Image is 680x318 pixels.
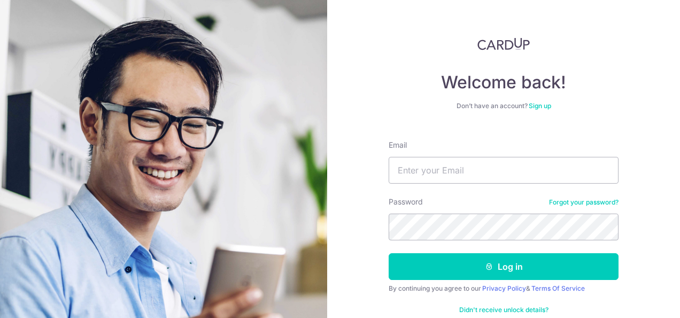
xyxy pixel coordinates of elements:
[389,157,619,184] input: Enter your Email
[529,102,551,110] a: Sign up
[389,196,423,207] label: Password
[459,306,548,314] a: Didn't receive unlock details?
[389,72,619,93] h4: Welcome back!
[389,253,619,280] button: Log in
[531,284,585,292] a: Terms Of Service
[482,284,526,292] a: Privacy Policy
[389,140,407,150] label: Email
[549,198,619,207] a: Forgot your password?
[477,37,530,50] img: CardUp Logo
[389,102,619,110] div: Don’t have an account?
[389,284,619,293] div: By continuing you agree to our &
